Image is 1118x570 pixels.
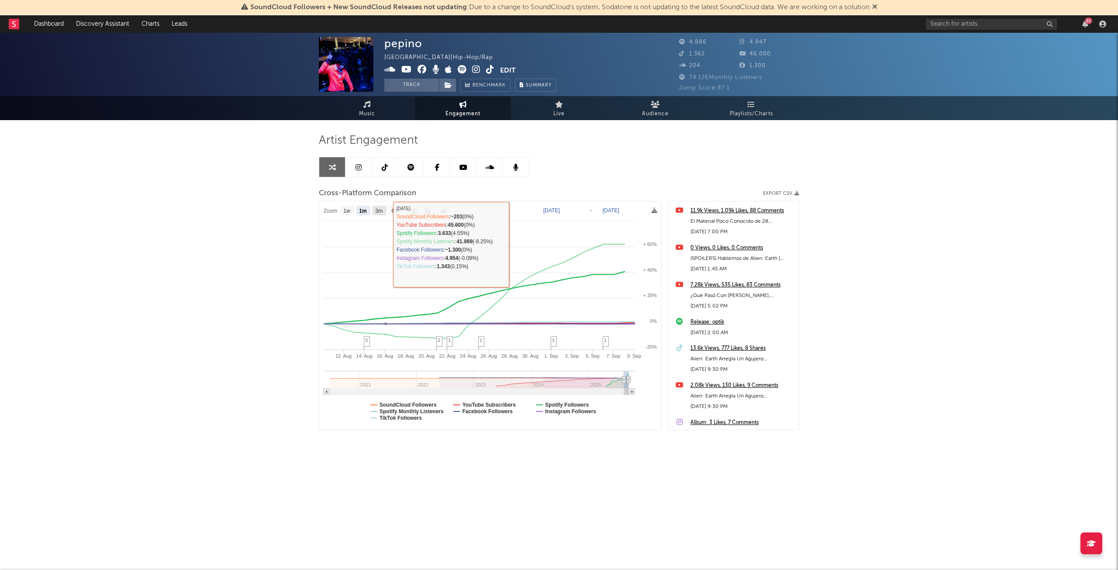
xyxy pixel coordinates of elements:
a: 7.28k Views, 535 Likes, 83 Comments [690,280,794,290]
div: Alien: Earth Arregla Un Agujero [PERSON_NAME] #alien #alienearth #xenomorph #xenomorfo [690,354,794,364]
div: Alien: Earth Arregla Un Agujero [PERSON_NAME] #alien #alienearth #xenomorph #xenomorfo [690,391,794,401]
div: Album: 3 Likes, 7 Comments [690,418,794,428]
span: Playlists/Charts [730,109,773,119]
div: [DATE] 7:00 PM [690,227,794,237]
span: 2 [438,338,440,343]
text: 1. Sep [544,353,558,359]
text: 14. Aug [356,353,372,359]
text: Facebook Followers [462,408,513,415]
text: Instagram Followers [545,408,596,415]
a: Dashboard [28,15,70,33]
div: pepino [384,37,422,50]
a: Release: optik [690,317,794,328]
span: 4.886 [679,39,707,45]
text: 3. Sep [565,353,579,359]
div: [DATE] 9:30 PM [690,364,794,375]
text: 1y [425,208,431,214]
text: 5. Sep [586,353,600,359]
a: Benchmark [460,79,511,92]
span: Cross-Platform Comparison [319,188,416,199]
span: Engagement [445,109,480,119]
span: Music [359,109,375,119]
button: Export CSV [763,191,799,196]
div: (SPOILERS) Hablemos de Alien: Earth | Vamos bien [690,253,794,264]
text: 3m [376,208,383,214]
text: TikTok Followers [380,415,422,421]
a: Live [511,96,607,120]
text: 30. Aug [522,353,538,359]
text: 7. Sep [607,353,621,359]
span: 1.300 [739,63,766,69]
div: [DATE] 5:02 PM [690,301,794,311]
text: 9. Sep [627,353,641,359]
text: + 40% [643,267,657,273]
a: Charts [135,15,166,33]
span: 1 [604,338,607,343]
text: Zoom [324,208,337,214]
text: [DATE] [603,207,619,214]
div: [DATE] 1:45 AM [690,264,794,274]
a: 2.08k Views, 130 Likes, 9 Comments [690,380,794,391]
span: Live [553,109,565,119]
text: 28. Aug [501,353,518,359]
a: Leads [166,15,193,33]
span: 1.362 [679,51,705,57]
span: Artist Engagement [319,135,418,146]
input: Search for artists [926,19,1057,30]
div: [DATE] 9:30 PM [690,401,794,412]
text: 1m [359,208,366,214]
span: 1 [480,338,482,343]
a: Audience [607,96,703,120]
span: Jump Score: 87.1 [679,85,730,91]
button: Summary [515,79,556,92]
span: SoundCloud Followers + New SoundCloud Releases not updating [250,4,467,11]
text: Spotify Monthly Listeners [380,408,444,415]
button: 81 [1082,21,1088,28]
a: Discovery Assistant [70,15,135,33]
text: [DATE] [543,207,560,214]
button: Track [384,79,439,92]
text: 20. Aug [418,353,435,359]
text: 12. Aug [335,353,352,359]
text: 18. Aug [397,353,414,359]
a: Music [319,96,415,120]
text: YTD [406,208,417,214]
span: 1 [448,338,451,343]
span: 204 [679,63,700,69]
a: Playlists/Charts [703,96,799,120]
div: [DATE] 2:00 AM [690,328,794,338]
text: Spotify Followers [545,402,589,408]
div: [DATE] 5:30 PM [690,428,794,439]
text: YouTube Subscribers [462,402,516,408]
text: 24. Aug [460,353,476,359]
span: Audience [642,109,669,119]
text: 1w [343,208,350,214]
text: -20% [645,344,657,349]
div: ¿Qué Pasó Con [PERSON_NAME], [PERSON_NAME]? | [DATE]: El Comic | Resumen, Análisis y Crítica [690,290,794,301]
text: SoundCloud Followers [380,402,437,408]
text: → [588,207,594,214]
a: 11.9k Views, 1.09k Likes, 88 Comments [690,206,794,216]
span: 74.126 Monthly Listeners [679,75,762,80]
span: : Due to a change to SoundCloud's system, Sodatone is not updating to the latest SoundCloud data.... [250,4,870,11]
span: 4.947 [739,39,766,45]
div: [GEOGRAPHIC_DATA] | Hip-Hop/Rap [384,52,503,63]
text: 26. Aug [481,353,497,359]
div: 81 [1085,17,1092,24]
text: 0% [650,318,657,324]
a: 0 Views, 0 Likes, 0 Comments [690,243,794,253]
span: Dismiss [872,4,877,11]
a: Engagement [415,96,511,120]
button: Edit [500,65,516,76]
text: 16. Aug [377,353,393,359]
span: 46.000 [739,51,771,57]
span: 3 [365,338,368,343]
text: 22. Aug [439,353,455,359]
a: 13.6k Views, 777 Likes, 8 Shares [690,343,794,354]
